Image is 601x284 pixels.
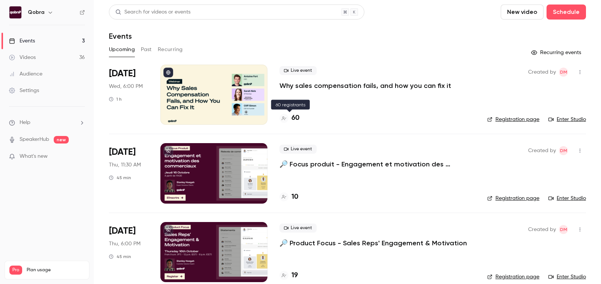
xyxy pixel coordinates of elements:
[9,37,35,45] div: Events
[279,192,298,202] a: 10
[279,224,317,233] span: Live event
[109,240,140,248] span: Thu, 6:00 PM
[109,83,143,90] span: Wed, 6:00 PM
[548,116,586,123] a: Enter Studio
[109,32,132,41] h1: Events
[28,9,44,16] h6: Qobra
[279,145,317,154] span: Live event
[54,136,69,144] span: new
[20,136,49,144] a: SpeakerHub
[528,225,556,234] span: Created by
[109,222,148,282] div: Oct 16 Thu, 6:00 PM (Europe/Paris)
[9,6,21,18] img: Qobra
[109,143,148,203] div: Oct 16 Thu, 11:30 AM (Europe/Paris)
[20,119,30,127] span: Help
[548,273,586,281] a: Enter Studio
[9,266,22,275] span: Pro
[279,270,298,281] a: 19
[279,239,467,248] a: 🔎 Product Focus - Sales Reps' Engagement & Motivation
[528,146,556,155] span: Created by
[109,175,131,181] div: 45 min
[487,116,539,123] a: Registration page
[141,44,152,56] button: Past
[487,273,539,281] a: Registration page
[279,81,451,90] a: Why sales compensation fails, and how you can fix it
[158,44,183,56] button: Recurring
[109,254,131,260] div: 45 min
[291,192,298,202] h4: 10
[548,195,586,202] a: Enter Studio
[109,96,122,102] div: 1 h
[109,146,136,158] span: [DATE]
[528,68,556,77] span: Created by
[9,119,85,127] li: help-dropdown-opener
[501,5,544,20] button: New video
[109,68,136,80] span: [DATE]
[279,113,299,123] a: 60
[528,47,586,59] button: Recurring events
[559,225,568,234] span: Dylan Manceau
[115,8,190,16] div: Search for videos or events
[560,68,567,77] span: DM
[109,65,148,125] div: Oct 8 Wed, 6:00 PM (Europe/Paris)
[487,195,539,202] a: Registration page
[109,225,136,237] span: [DATE]
[547,5,586,20] button: Schedule
[560,225,567,234] span: DM
[109,44,135,56] button: Upcoming
[279,66,317,75] span: Live event
[559,68,568,77] span: Dylan Manceau
[560,146,567,155] span: DM
[291,270,298,281] h4: 19
[27,267,85,273] span: Plan usage
[9,54,36,61] div: Videos
[559,146,568,155] span: Dylan Manceau
[20,153,48,160] span: What's new
[9,87,39,94] div: Settings
[291,113,299,123] h4: 60
[9,70,42,78] div: Audience
[279,160,475,169] a: 🔎 Focus produit - Engagement et motivation des commerciaux
[109,161,141,169] span: Thu, 11:30 AM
